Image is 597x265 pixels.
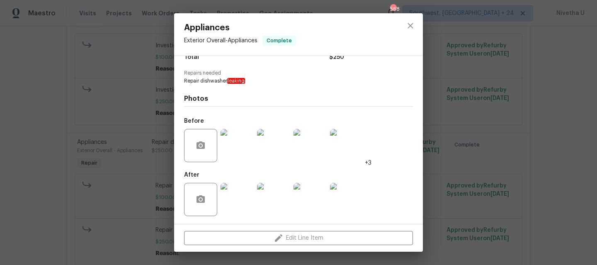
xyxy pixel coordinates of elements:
[184,118,204,124] h5: Before
[400,16,420,36] button: close
[184,78,390,85] span: Repair dishwasher
[227,78,245,84] em: leaking
[184,51,199,63] span: Total
[365,159,371,167] span: +3
[390,5,396,13] div: 568
[329,51,344,63] span: $250
[184,95,413,103] h4: Photos
[184,38,257,44] span: Exterior Overall - Appliances
[263,36,295,45] span: Complete
[184,23,296,32] span: Appliances
[184,172,199,178] h5: After
[184,71,413,76] span: Repairs needed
